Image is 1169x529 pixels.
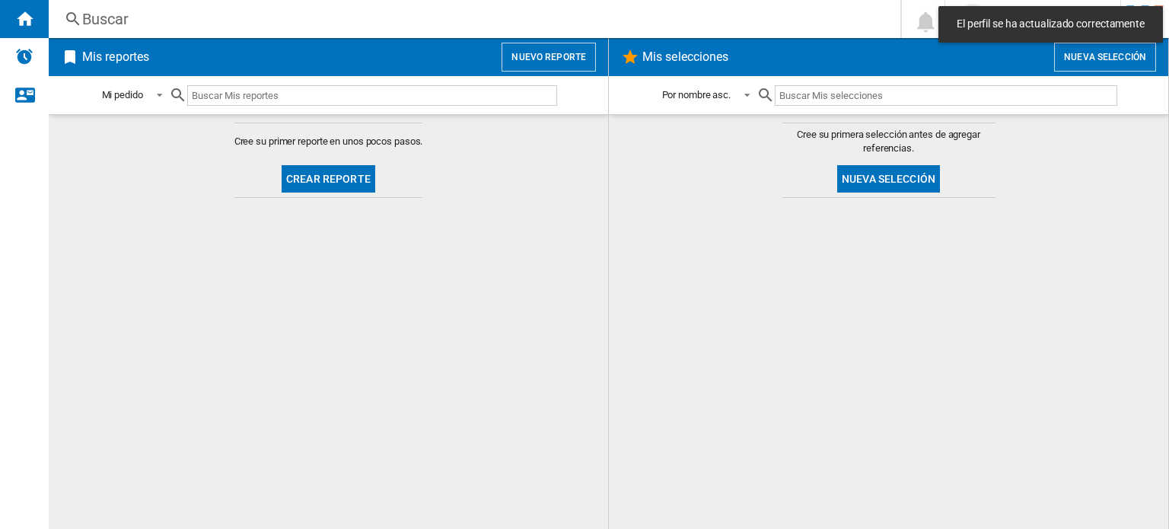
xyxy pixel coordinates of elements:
[662,89,731,100] div: Por nombre asc.
[15,47,33,65] img: alerts-logo.svg
[234,135,423,148] span: Cree su primer reporte en unos pocos pasos.
[102,89,143,100] div: Mi pedido
[79,43,152,72] h2: Mis reportes
[837,165,940,193] button: Nueva selección
[187,85,557,106] input: Buscar Mis reportes
[775,85,1116,106] input: Buscar Mis selecciones
[1054,43,1156,72] button: Nueva selección
[82,8,861,30] div: Buscar
[782,128,995,155] span: Cree su primera selección antes de agregar referencias.
[952,17,1149,32] span: El perfil se ha actualizado correctamente
[282,165,375,193] button: Crear reporte
[502,43,596,72] button: Nuevo reporte
[639,43,732,72] h2: Mis selecciones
